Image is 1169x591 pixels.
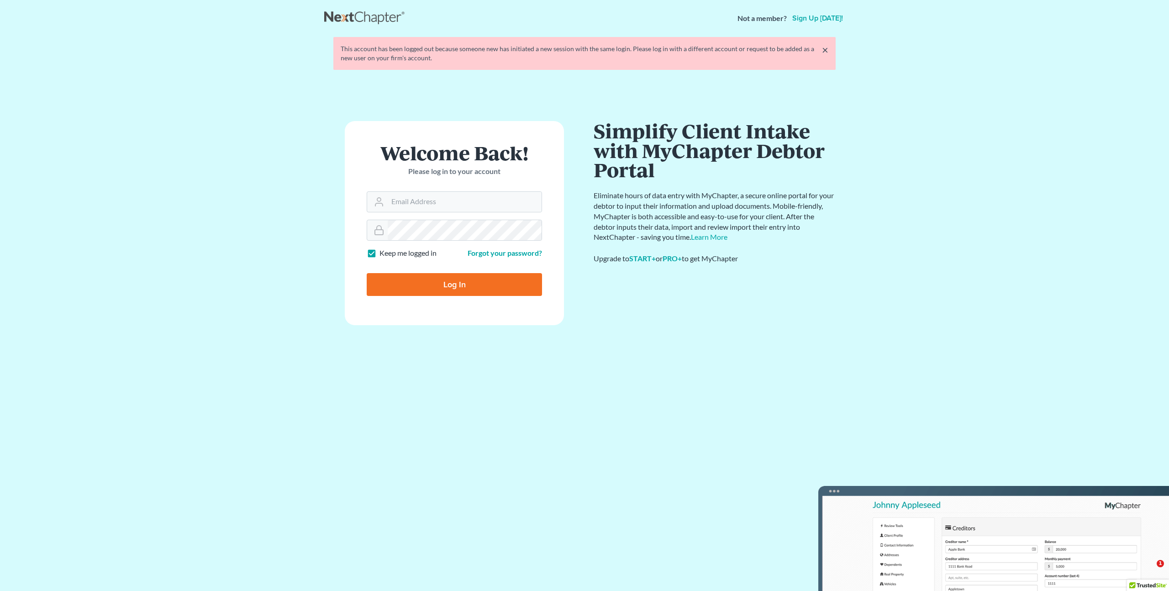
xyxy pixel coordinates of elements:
a: START+ [629,254,656,263]
strong: Not a member? [737,13,787,24]
iframe: Intercom live chat [1138,560,1160,582]
label: Keep me logged in [379,248,437,259]
p: Please log in to your account [367,166,542,177]
input: Log In [367,273,542,296]
input: Email Address [388,192,542,212]
h1: Welcome Back! [367,143,542,163]
div: This account has been logged out because someone new has initiated a new session with the same lo... [341,44,828,63]
p: Eliminate hours of data entry with MyChapter, a secure online portal for your debtor to input the... [594,190,836,243]
a: × [822,44,828,55]
a: Forgot your password? [468,248,542,257]
h1: Simplify Client Intake with MyChapter Debtor Portal [594,121,836,179]
div: Upgrade to or to get MyChapter [594,253,836,264]
span: 1 [1157,560,1164,567]
a: PRO+ [663,254,682,263]
a: Learn More [691,232,727,241]
a: Sign up [DATE]! [790,15,845,22]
